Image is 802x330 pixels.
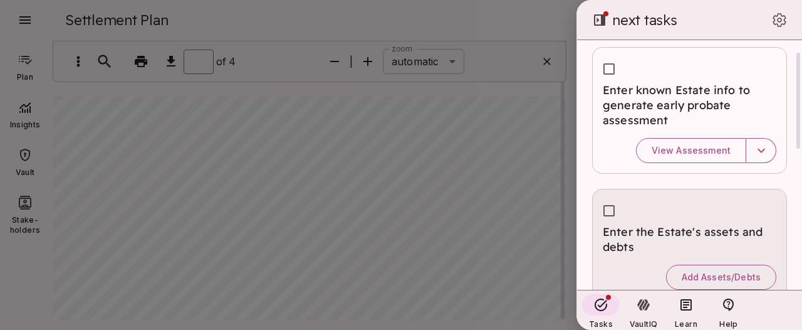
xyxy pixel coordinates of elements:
span: next tasks [612,11,677,29]
span: Tasks [589,319,613,329]
span: View Assessment [652,145,731,156]
span: Enter known Estate info to generate early probate assessment [603,83,776,128]
span: Enter the Estate's assets and debts [603,225,776,255]
span: Learn [675,319,697,329]
span: VaultIQ [630,319,657,329]
span: Help [719,319,737,329]
span: Add Assets/Debts [682,272,761,283]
